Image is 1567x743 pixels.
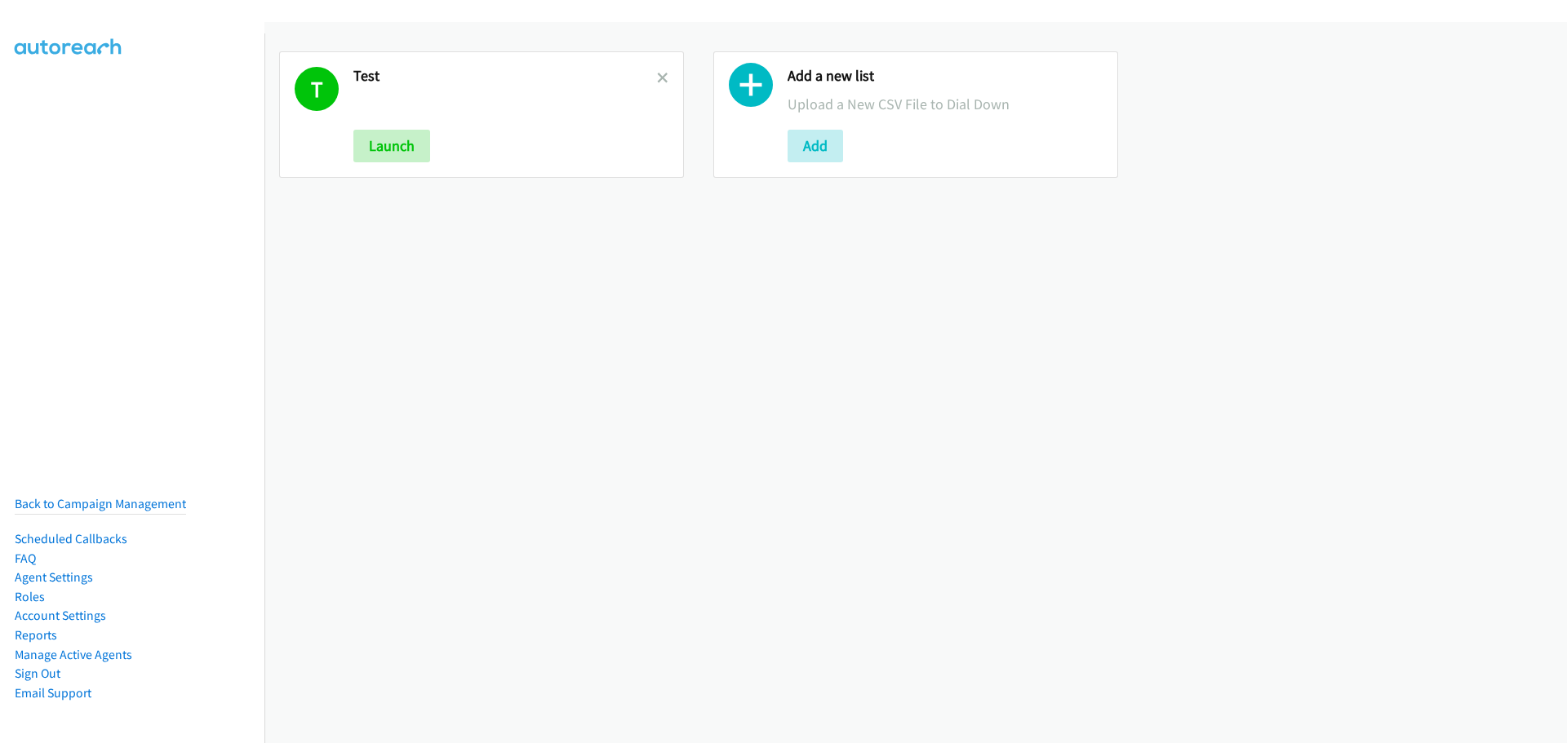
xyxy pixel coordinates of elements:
p: Upload a New CSV File to Dial Down [788,93,1103,115]
h1: T [295,67,339,111]
a: Manage Active Agents [15,647,132,662]
a: Account Settings [15,608,106,623]
h2: Test [353,67,657,86]
a: Scheduled Callbacks [15,531,127,546]
a: Roles [15,589,45,604]
button: Add [788,130,843,162]
a: Reports [15,627,57,643]
a: Email Support [15,685,91,701]
a: FAQ [15,551,36,566]
a: Back to Campaign Management [15,496,186,511]
a: Sign Out [15,666,60,681]
button: Launch [353,130,430,162]
h2: Add a new list [788,67,1103,86]
a: Agent Settings [15,569,93,585]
